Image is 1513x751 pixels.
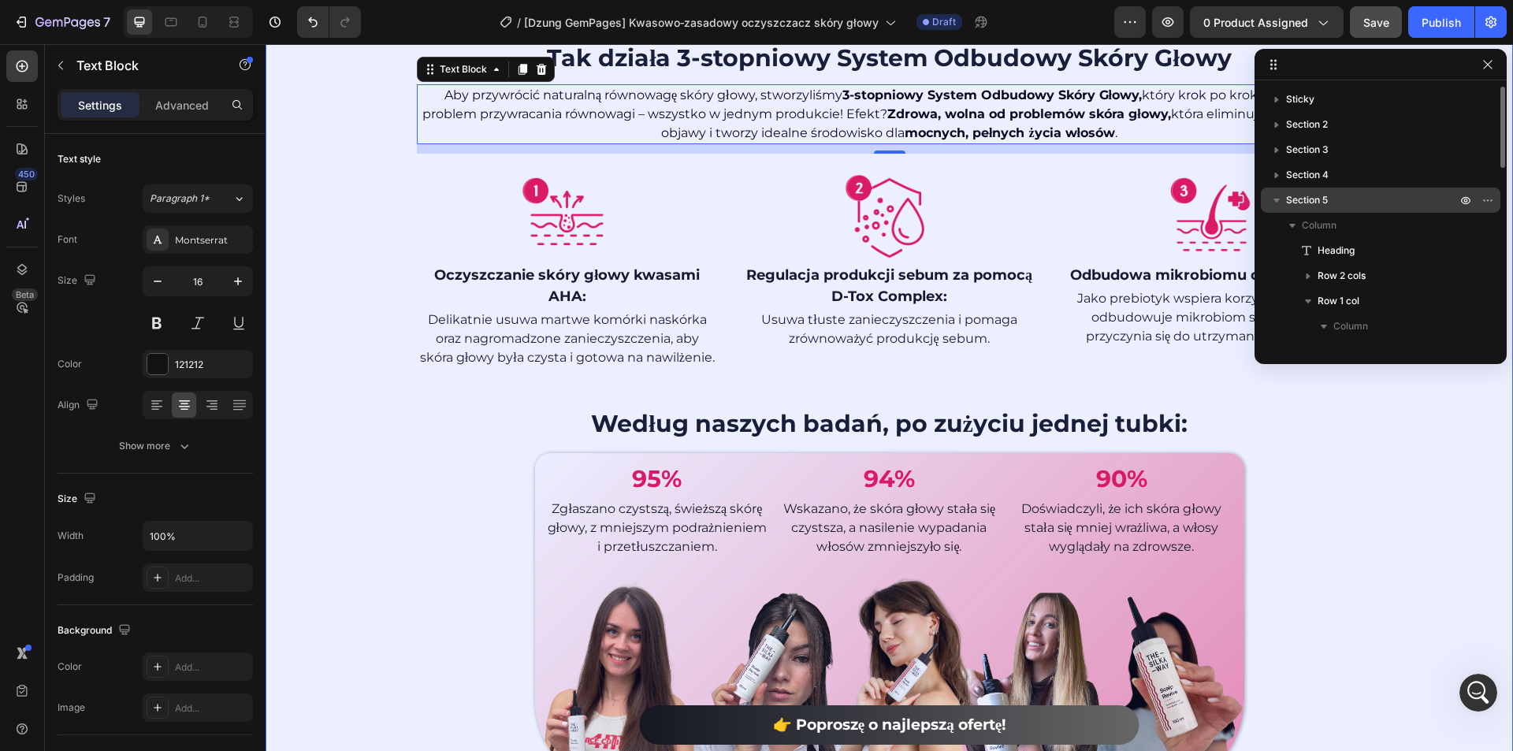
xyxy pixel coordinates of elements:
[58,620,134,641] div: Background
[932,15,956,29] span: Draft
[58,432,253,460] button: Show more
[577,43,876,58] strong: 3-stopniowy System Odbudowy Skóry Głowy,
[517,14,521,31] span: /
[481,222,767,261] strong: Regulacja produkcji sebum za pomocą D-Tox Complex:
[1318,293,1359,309] span: Row 1 col
[266,44,1513,751] iframe: To enrich screen reader interactions, please activate Accessibility in Grammarly extension settings
[745,417,968,452] p: 90%
[1363,16,1389,29] span: Save
[901,128,991,219] img: Nyugtatja%20%C3%A9s%20V%C3%A9di%20a%20Fejb%C5%91rt.png
[12,288,38,301] div: Beta
[58,660,82,674] div: Color
[157,43,1090,96] span: Aby przywrócić naturalną równowagę skóry głowy, stworzyliśmy który krok po kroku rozwiązuje probl...
[745,455,968,512] p: Doświadczyli, że ich skóra głowy stała się mniej wrażliwa, a włosy wyglądały na zdrowsze.
[58,152,101,166] div: Text style
[155,97,209,113] p: Advanced
[281,455,504,512] p: Zgłaszano czystszą, świeższą skórę głowy, z mniejszym podrażnieniem i przetłuszczaniem.
[474,266,773,304] p: Usuwa tłuste zanieczyszczenia i pomaga zrównoważyć produkcję sebum.
[524,14,879,31] span: [Dzung GemPages] Kwasowo‑zasadowy oczyszczacz skóry głowy
[1286,117,1328,132] span: Section 2
[1350,6,1402,38] button: Save
[58,395,102,416] div: Align
[1286,167,1329,183] span: Section 4
[150,191,210,206] span: Paragraph 1*
[1190,6,1344,38] button: 0 product assigned
[281,417,504,452] p: 95%
[1286,91,1314,107] span: Sticky
[270,530,979,749] img: gempages_463925036718228561-f1d4e345-f961-4a2d-928e-2b5037f59faf.png
[175,660,249,675] div: Add...
[297,6,361,38] div: Undo/Redo
[103,13,110,32] p: 7
[153,266,452,323] p: Delikatnie usuwa martwe komórki naskórka oraz nagromadzone zanieczyszczenia, aby skóra głowy była...
[374,661,873,701] a: 👉 Poproszę o najlepszą ofertę!
[175,571,249,586] div: Add...
[78,97,122,113] p: Settings
[1203,14,1308,31] span: 0 product assigned
[169,222,434,261] strong: Oczyszczanie skóry głowy kwasami AHA:
[512,455,735,512] p: Wskazano, że skóra głowy stała się czystsza, a nasilenie wypadania włosów zmniejszyło się.
[578,128,669,219] img: V%C3%A9delem%20a%20Szennyez%C5%91d%C3%A9sekkel%20Szemben.png
[639,81,849,96] strong: mocnych, pełnych życia włosów
[1318,243,1355,258] span: Heading
[58,701,85,715] div: Image
[1349,344,1386,359] span: Heading
[1286,192,1328,208] span: Section 5
[1422,14,1461,31] div: Publish
[175,701,249,716] div: Add...
[256,128,347,219] img: M%C3%A9lytiszt%C3%ADt%C3%B3%20Hat%C3%A1s.png
[1286,142,1329,158] span: Section 3
[58,571,94,585] div: Padding
[58,489,99,510] div: Size
[76,56,210,75] p: Text Block
[1408,6,1474,38] button: Publish
[58,191,85,206] div: Styles
[1333,318,1368,334] span: Column
[143,522,252,550] input: Auto
[805,222,1087,240] strong: Odbudowa mikrobiomu dzięki inulinie:
[175,233,249,247] div: Montserrat
[6,6,117,38] button: 7
[58,357,82,371] div: Color
[175,358,249,372] div: 121212
[58,270,99,292] div: Size
[1459,674,1497,712] iframe: Intercom live chat
[15,168,38,180] div: 450
[797,245,1095,302] p: Jako prebiotyk wspiera korzystne bakterie, odbudowuje mikrobiom skóry głowy i przyczynia się do u...
[58,529,84,543] div: Width
[622,62,905,77] strong: Zdrowa, wolna od problemów skóra głowy,
[507,671,740,690] strong: 👉 Poproszę o najlepszą ofertę!
[1318,268,1366,284] span: Row 2 cols
[143,184,253,213] button: Paragraph 1*
[119,438,192,454] div: Show more
[58,232,77,247] div: Font
[171,18,225,32] div: Text Block
[1302,217,1336,233] span: Column
[512,417,735,452] p: 94%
